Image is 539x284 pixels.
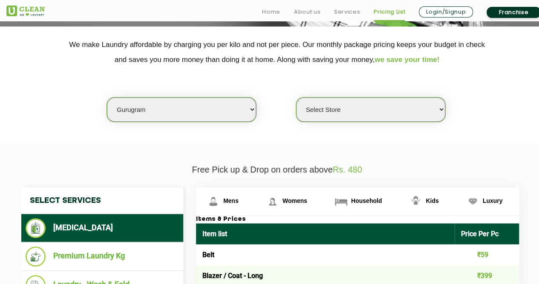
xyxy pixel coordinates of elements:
[265,194,280,209] img: Womens
[6,6,45,16] img: UClean Laundry and Dry Cleaning
[206,194,221,209] img: Mens
[483,197,503,204] span: Luxury
[465,194,480,209] img: Luxury
[282,197,307,204] span: Womens
[334,194,349,209] img: Household
[455,244,519,265] td: ₹59
[334,7,360,17] a: Services
[426,197,438,204] span: Kids
[294,7,320,17] a: About us
[223,197,239,204] span: Mens
[408,194,423,209] img: Kids
[375,56,439,64] span: we save your time!
[374,7,405,17] a: Pricing List
[455,223,519,244] th: Price Per Pc
[26,218,179,238] li: [MEDICAL_DATA]
[26,246,179,266] li: Premium Laundry Kg
[333,165,362,174] span: Rs. 480
[351,197,382,204] span: Household
[196,244,455,265] td: Belt
[196,216,519,223] h3: Items & Prices
[26,218,46,238] img: Dry Cleaning
[262,7,280,17] a: Home
[419,6,473,18] a: Login/Signup
[196,223,455,244] th: Item list
[21,187,183,214] h4: Select Services
[26,246,46,266] img: Premium Laundry Kg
